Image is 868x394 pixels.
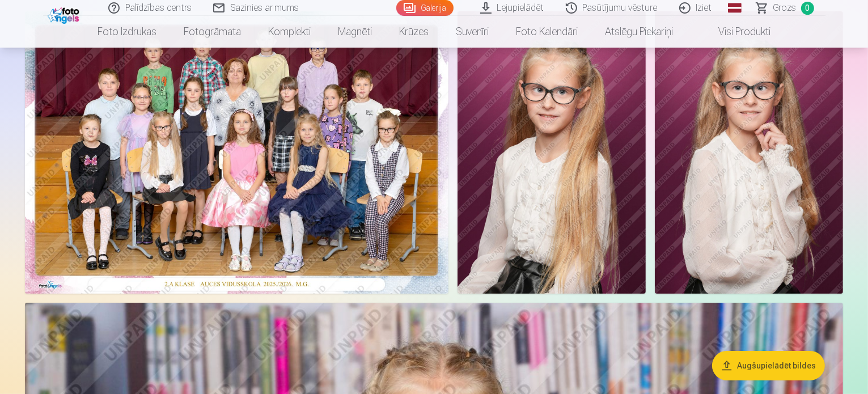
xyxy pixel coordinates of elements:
[170,16,255,48] a: Fotogrāmata
[84,16,170,48] a: Foto izdrukas
[712,351,825,380] button: Augšupielādēt bildes
[591,16,687,48] a: Atslēgu piekariņi
[48,5,82,24] img: /fa1
[442,16,502,48] a: Suvenīri
[255,16,324,48] a: Komplekti
[801,2,814,15] span: 0
[773,1,797,15] span: Grozs
[687,16,784,48] a: Visi produkti
[324,16,386,48] a: Magnēti
[502,16,591,48] a: Foto kalendāri
[386,16,442,48] a: Krūzes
